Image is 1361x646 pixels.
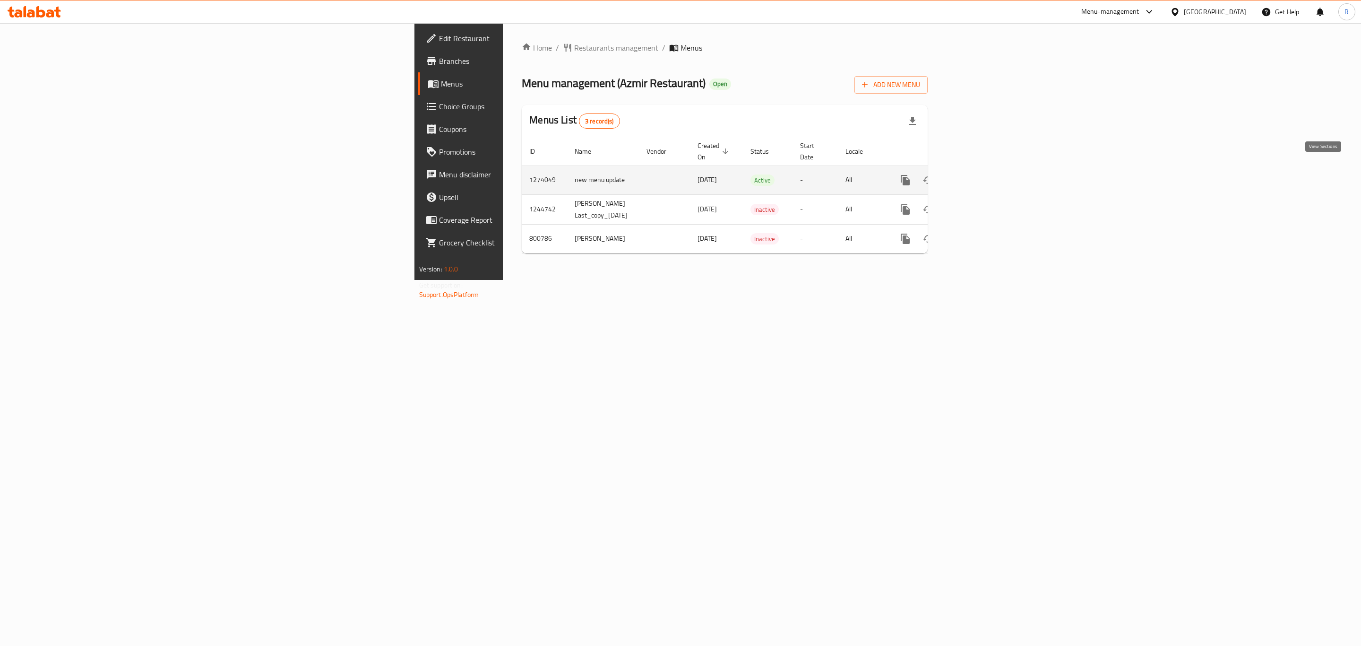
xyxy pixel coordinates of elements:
[1184,7,1246,17] div: [GEOGRAPHIC_DATA]
[529,113,620,129] h2: Menus List
[418,231,642,254] a: Grocery Checklist
[418,95,642,118] a: Choice Groups
[750,175,775,186] span: Active
[792,166,838,194] td: -
[575,146,603,157] span: Name
[792,224,838,253] td: -
[1344,7,1349,17] span: R
[419,288,479,301] a: Support.OpsPlatform
[439,33,634,44] span: Edit Restaurant
[917,198,939,221] button: Change Status
[800,140,827,163] span: Start Date
[441,78,634,89] span: Menus
[444,263,458,275] span: 1.0.0
[439,169,634,180] span: Menu disclaimer
[894,169,917,192] button: more
[894,227,917,250] button: more
[838,224,887,253] td: All
[439,214,634,226] span: Coverage Report
[698,140,732,163] span: Created On
[838,194,887,224] td: All
[439,123,634,135] span: Coupons
[894,198,917,221] button: more
[439,146,634,157] span: Promotions
[750,234,779,244] span: Inactive
[698,232,717,244] span: [DATE]
[529,146,547,157] span: ID
[418,118,642,140] a: Coupons
[418,72,642,95] a: Menus
[522,137,992,253] table: enhanced table
[698,174,717,186] span: [DATE]
[418,163,642,186] a: Menu disclaimer
[419,263,442,275] span: Version:
[862,79,920,91] span: Add New Menu
[792,194,838,224] td: -
[917,227,939,250] button: Change Status
[698,203,717,215] span: [DATE]
[579,113,620,129] div: Total records count
[439,101,634,112] span: Choice Groups
[439,55,634,67] span: Branches
[845,146,875,157] span: Locale
[646,146,679,157] span: Vendor
[901,110,924,132] div: Export file
[750,146,781,157] span: Status
[854,76,928,94] button: Add New Menu
[680,42,702,53] span: Menus
[662,42,665,53] li: /
[418,27,642,50] a: Edit Restaurant
[418,209,642,231] a: Coverage Report
[709,80,731,88] span: Open
[750,175,775,186] div: Active
[1081,6,1139,17] div: Menu-management
[750,204,779,215] span: Inactive
[418,50,642,72] a: Branches
[887,137,992,166] th: Actions
[522,42,928,53] nav: breadcrumb
[418,186,642,209] a: Upsell
[419,279,463,291] span: Get support on:
[579,117,620,126] span: 3 record(s)
[418,140,642,163] a: Promotions
[439,192,634,203] span: Upsell
[917,169,939,192] button: Change Status
[838,166,887,194] td: All
[439,237,634,248] span: Grocery Checklist
[709,79,731,90] div: Open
